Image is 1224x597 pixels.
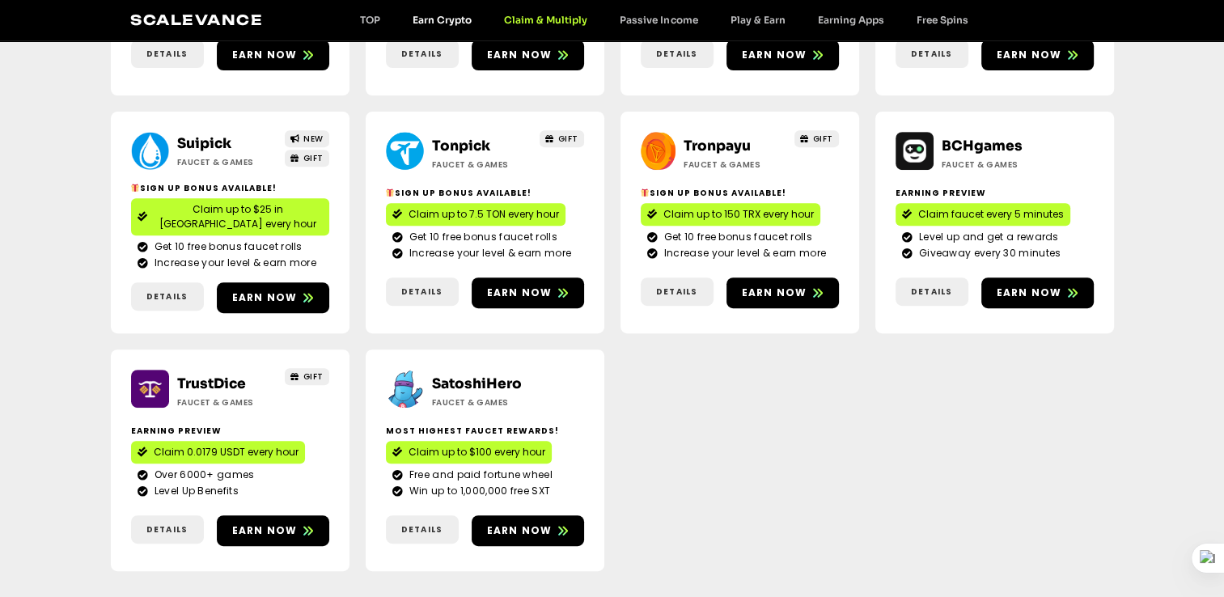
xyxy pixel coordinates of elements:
a: Details [386,515,459,544]
a: GIFT [540,130,584,147]
a: Earn now [217,40,329,70]
span: Increase your level & earn more [405,246,571,260]
span: GIFT [303,370,324,383]
span: Earn now [742,286,807,300]
a: Play & Earn [714,14,801,26]
h2: Faucet & Games [432,159,533,171]
span: Details [656,286,697,298]
a: Earn now [981,277,1094,308]
a: Claim & Multiply [488,14,604,26]
span: Earn now [232,523,298,538]
span: Claim faucet every 5 minutes [918,207,1064,222]
span: Details [911,48,952,60]
h2: Faucet & Games [177,396,278,409]
span: Details [146,48,188,60]
a: Earn now [472,277,584,308]
a: Claim faucet every 5 minutes [896,203,1070,226]
a: NEW [285,130,329,147]
span: Win up to 1,000,000 free SXT [405,484,550,498]
a: Earn now [726,277,839,308]
a: TrustDice [177,375,246,392]
span: Increase your level & earn more [660,246,826,260]
a: Free Spins [900,14,984,26]
a: Details [386,277,459,306]
a: Details [641,40,714,68]
a: Claim up to $100 every hour [386,441,552,464]
a: Details [131,282,204,311]
h2: Faucet & Games [684,159,785,171]
h2: Most highest faucet rewards! [386,425,584,437]
a: Earn now [472,40,584,70]
span: Giveaway every 30 minutes [915,246,1061,260]
a: Claim up to $25 in [GEOGRAPHIC_DATA] every hour [131,198,329,235]
a: GIFT [794,130,839,147]
span: Claim up to $25 in [GEOGRAPHIC_DATA] every hour [154,202,323,231]
span: Details [401,286,443,298]
span: Get 10 free bonus faucet rolls [405,230,557,244]
h2: Sign Up Bonus Available! [641,187,839,199]
a: Tonpick [432,138,490,155]
a: Earn now [217,282,329,313]
span: Claim up to $100 every hour [409,445,545,459]
a: Earn now [472,515,584,546]
span: Free and paid fortune wheel [405,468,553,482]
a: TOP [344,14,396,26]
span: Earn now [232,48,298,62]
span: Details [401,48,443,60]
a: GIFT [285,368,329,385]
a: Tronpayu [684,138,751,155]
a: Details [641,277,714,306]
a: Details [896,277,968,306]
a: Claim 0.0179 USDT every hour [131,441,305,464]
img: 🎁 [641,188,649,197]
span: GIFT [558,133,578,145]
a: Earning Apps [801,14,900,26]
span: Details [146,290,188,303]
span: Earn now [997,48,1062,62]
a: Earn now [981,40,1094,70]
span: Get 10 free bonus faucet rolls [150,239,303,254]
span: GIFT [813,133,833,145]
span: Details [911,286,952,298]
span: Increase your level & earn more [150,256,316,270]
a: Claim up to 7.5 TON every hour [386,203,565,226]
span: Claim up to 150 TRX every hour [663,207,814,222]
span: Level up and get a rewards [915,230,1059,244]
a: Passive Income [604,14,714,26]
span: Details [146,523,188,536]
span: Earn now [487,286,553,300]
a: Details [131,515,204,544]
img: 🎁 [386,188,394,197]
h2: Faucet & Games [942,159,1043,171]
a: BCHgames [942,138,1023,155]
a: Suipick [177,135,231,152]
a: Earn now [217,515,329,546]
span: Over 6000+ games [150,468,255,482]
span: GIFT [303,152,324,164]
h2: Sign Up Bonus Available! [131,182,329,194]
span: Claim 0.0179 USDT every hour [154,445,299,459]
span: Claim up to 7.5 TON every hour [409,207,559,222]
a: SatoshiHero [432,375,522,392]
h2: Faucet & Games [432,396,533,409]
a: Scalevance [130,11,263,28]
img: 🎁 [131,184,139,192]
a: Details [386,40,459,68]
a: Earn now [726,40,839,70]
span: Earn now [487,523,553,538]
h2: Sign Up Bonus Available! [386,187,584,199]
h2: Faucet & Games [177,156,278,168]
span: Earn now [742,48,807,62]
h2: Earning Preview [896,187,1094,199]
a: GIFT [285,150,329,167]
a: Earn Crypto [396,14,488,26]
nav: Menu [344,14,984,26]
span: Details [656,48,697,60]
span: NEW [303,133,324,145]
span: Earn now [232,290,298,305]
a: Claim up to 150 TRX every hour [641,203,820,226]
span: Get 10 free bonus faucet rolls [660,230,812,244]
span: Earn now [487,48,553,62]
span: Earn now [997,286,1062,300]
span: Level Up Benefits [150,484,239,498]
